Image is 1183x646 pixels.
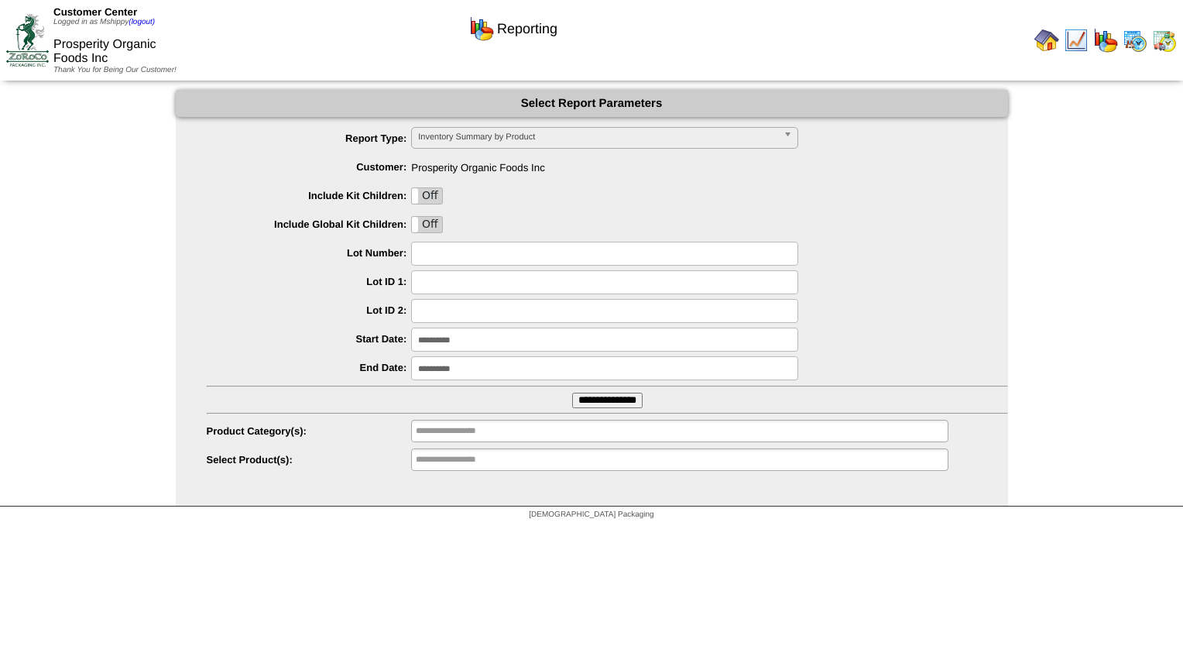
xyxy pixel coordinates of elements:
img: graph.gif [469,16,494,41]
span: Customer Center [53,6,137,18]
img: ZoRoCo_Logo(Green%26Foil)%20jpg.webp [6,14,49,66]
img: calendarinout.gif [1152,28,1177,53]
label: Include Global Kit Children: [207,218,412,230]
label: Report Type: [207,132,412,144]
span: Thank You for Being Our Customer! [53,66,177,74]
label: Lot ID 2: [207,304,412,316]
div: OnOff [411,216,443,233]
div: Select Report Parameters [176,90,1008,117]
label: Select Product(s): [207,454,412,466]
label: Off [412,188,442,204]
span: [DEMOGRAPHIC_DATA] Packaging [529,510,653,519]
label: Product Category(s): [207,425,412,437]
span: Inventory Summary by Product [418,128,777,146]
label: Start Date: [207,333,412,345]
label: Customer: [207,161,412,173]
img: graph.gif [1093,28,1118,53]
span: Prosperity Organic Foods Inc [207,156,1008,174]
img: home.gif [1034,28,1059,53]
span: Reporting [497,21,557,37]
label: Include Kit Children: [207,190,412,201]
div: OnOff [411,187,443,204]
label: Lot ID 1: [207,276,412,287]
label: End Date: [207,362,412,373]
label: Off [412,217,442,232]
a: (logout) [129,18,155,26]
label: Lot Number: [207,247,412,259]
img: calendarprod.gif [1123,28,1147,53]
img: line_graph.gif [1064,28,1089,53]
span: Logged in as Mshippy [53,18,155,26]
span: Prosperity Organic Foods Inc [53,38,156,65]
